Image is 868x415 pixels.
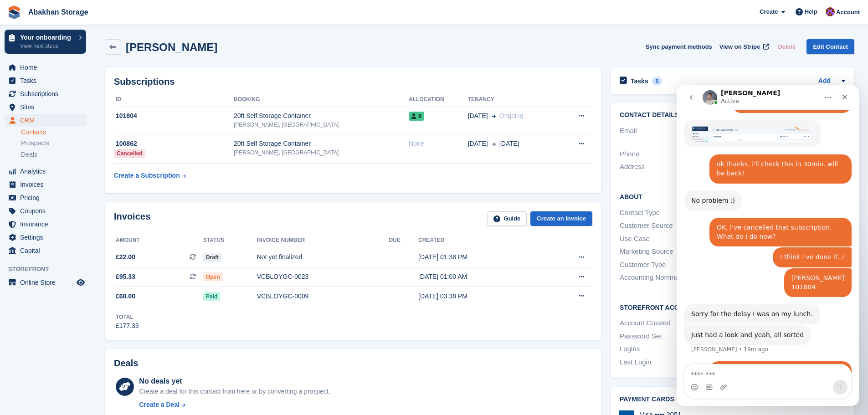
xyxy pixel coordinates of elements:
a: menu [5,244,86,257]
iframe: Intercom live chat [677,85,859,406]
div: No deals yet [139,376,330,387]
span: Online Store [20,276,75,289]
h2: Invoices [114,211,150,226]
div: Accounting Nominal Code [620,272,732,283]
span: CRM [20,114,75,127]
a: Create a Deal [139,400,330,410]
span: Invoices [20,178,75,191]
span: Pricing [20,191,75,204]
div: 0 [652,77,663,85]
h2: Subscriptions [114,77,592,87]
div: Account Created [620,318,732,328]
a: menu [5,61,86,74]
th: Amount [114,233,203,248]
div: Create a Subscription [114,171,180,180]
div: 101804 [114,111,234,121]
h2: About [620,192,845,201]
a: Edit Contact [806,39,854,54]
th: Tenancy [468,92,560,107]
span: Subscriptions [20,87,75,100]
a: menu [5,231,86,244]
span: Prospects [21,139,49,148]
span: Settings [20,231,75,244]
h2: Storefront Account [620,302,845,312]
a: Add [818,76,831,87]
span: [DATE] [468,139,488,149]
div: Email [620,126,732,146]
div: Contact Type [620,208,732,218]
span: Open [203,272,223,282]
a: Deals [21,150,86,159]
div: Last Login [620,357,732,368]
img: stora-icon-8386f47178a22dfd0bd8f6a31ec36ba5ce8667c1dd55bd0f319d3a0aa187defe.svg [7,5,21,19]
a: menu [5,218,86,231]
th: ID [114,92,234,107]
a: View on Stripe [716,39,771,54]
h2: Deals [114,358,138,369]
span: Ongoing [499,112,524,119]
a: menu [5,114,86,127]
span: £95.33 [116,272,135,282]
a: menu [5,87,86,100]
a: Guide [487,211,527,226]
div: None [409,139,468,149]
div: Logins [620,344,732,354]
div: Cancelled [114,149,145,158]
span: Account [836,8,860,17]
div: Password Set [620,331,732,342]
div: Address [620,162,732,172]
a: menu [5,74,86,87]
th: Booking [234,92,409,107]
span: Home [20,61,75,74]
span: Draft [203,253,221,262]
h2: Contact Details [620,112,845,119]
div: 20ft Self Storage Container [234,139,409,149]
h2: Tasks [631,77,648,85]
a: Your onboarding View next steps [5,30,86,54]
span: [DATE] [468,111,488,121]
a: Create an Invoice [530,211,592,226]
span: [DATE] [499,139,519,149]
button: Sync payment methods [646,39,712,54]
div: Total [116,313,139,321]
a: menu [5,165,86,178]
div: Use Case [620,234,732,244]
a: menu [5,205,86,217]
span: View on Stripe [719,42,760,51]
a: Create a Subscription [114,167,186,184]
span: £22.00 [116,252,135,262]
h2: Payment cards [620,396,845,403]
a: menu [5,276,86,289]
p: View next steps [20,42,74,50]
div: Customer Type [620,260,732,270]
span: £60.00 [116,292,135,301]
button: Delete [774,39,799,54]
th: Due [389,233,418,248]
div: Create a deal for this contact from here or by converting a prospect. [139,387,330,396]
div: VCBLOYGC-0009 [257,292,389,301]
div: [PERSON_NAME], [GEOGRAPHIC_DATA] [234,121,409,129]
th: Allocation [409,92,468,107]
div: 100862 [114,139,234,149]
